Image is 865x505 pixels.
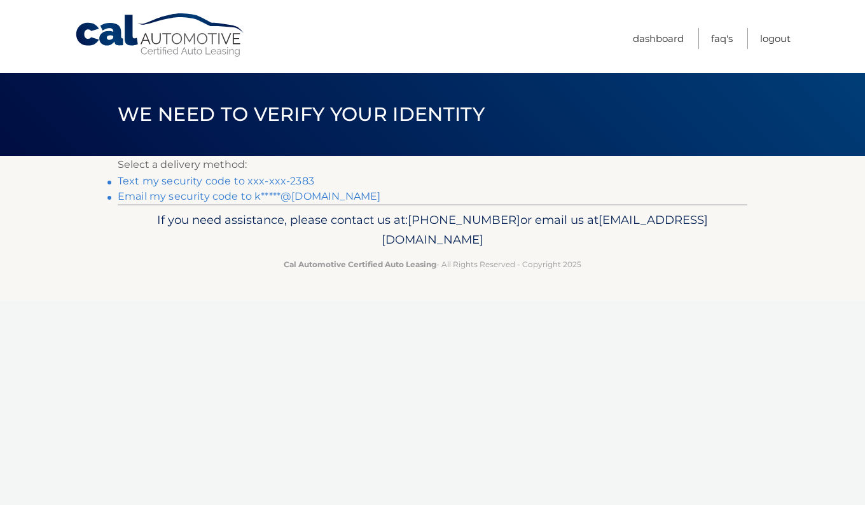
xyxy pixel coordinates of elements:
p: If you need assistance, please contact us at: or email us at [126,210,739,251]
p: Select a delivery method: [118,156,747,174]
a: Email my security code to k*****@[DOMAIN_NAME] [118,190,380,202]
span: We need to verify your identity [118,102,485,126]
span: [PHONE_NUMBER] [408,212,520,227]
a: Logout [760,28,791,49]
strong: Cal Automotive Certified Auto Leasing [284,259,436,269]
a: FAQ's [711,28,733,49]
a: Text my security code to xxx-xxx-2383 [118,175,314,187]
a: Dashboard [633,28,684,49]
a: Cal Automotive [74,13,246,58]
p: - All Rights Reserved - Copyright 2025 [126,258,739,271]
